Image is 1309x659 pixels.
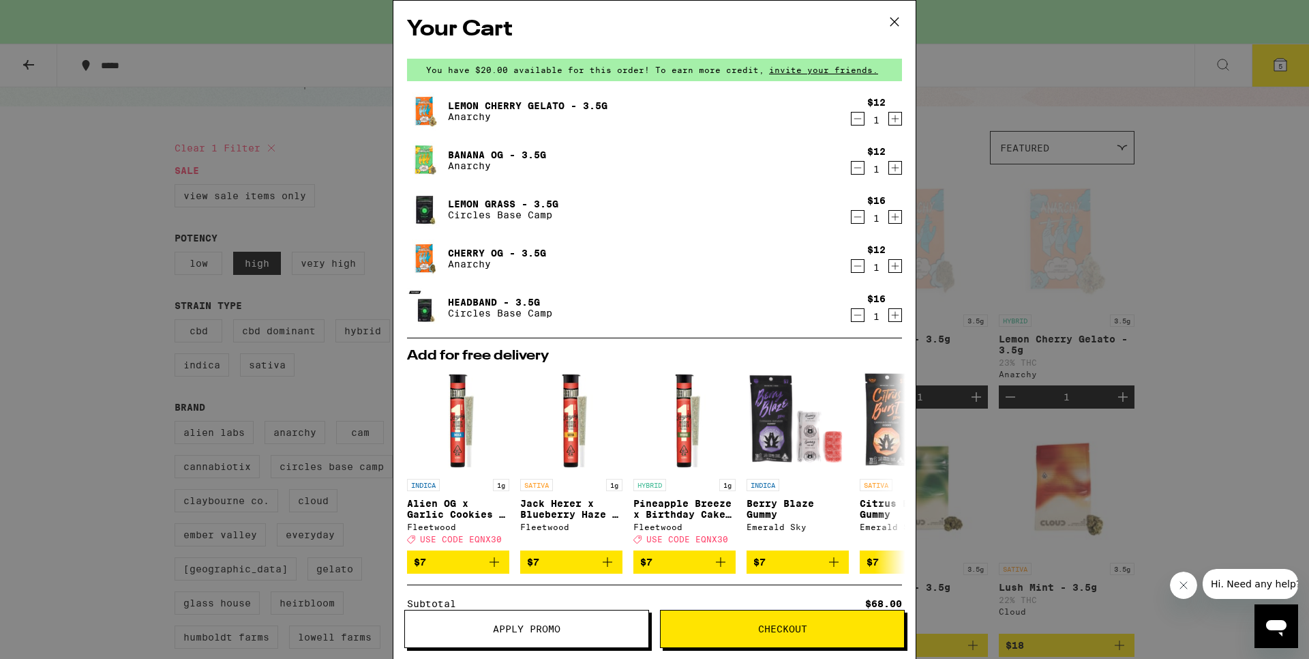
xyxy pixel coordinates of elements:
p: 1g [493,479,509,491]
img: Headband - 3.5g [407,289,445,327]
p: Pineapple Breeze x Birthday Cake - 1g [633,498,736,520]
button: Increment [888,210,902,224]
a: Open page for Jack Herer x Blueberry Haze - 1g from Fleetwood [520,370,622,551]
div: Emerald Sky [860,523,962,531]
div: 1 [867,115,886,126]
iframe: Close message [1170,572,1197,599]
span: Hi. Need any help? [8,10,98,20]
a: Headband - 3.5g [448,297,552,308]
span: Apply Promo [493,624,560,634]
button: Decrement [851,112,864,126]
div: Emerald Sky [747,523,849,531]
div: 1 [867,262,886,273]
span: $7 [414,557,426,568]
span: You have $20.00 available for this order! To earn more credit, [426,65,764,74]
button: Increment [888,112,902,126]
a: Lemon Cherry Gelato - 3.5g [448,100,607,111]
div: $16 [867,293,886,304]
div: $12 [867,146,886,157]
p: Anarchy [448,160,546,171]
div: $68.00 [865,599,902,609]
p: Alien OG x Garlic Cookies - 1g [407,498,509,520]
a: Open page for Berry Blaze Gummy from Emerald Sky [747,370,849,551]
button: Checkout [660,610,905,648]
button: Decrement [851,259,864,273]
button: Add to bag [747,551,849,574]
button: Add to bag [860,551,962,574]
p: SATIVA [520,479,553,491]
div: $16 [867,195,886,206]
img: Emerald Sky - Citrus Burst Gummy [860,370,962,472]
p: Berry Blaze Gummy [747,498,849,520]
div: 1 [867,311,886,322]
a: Open page for Alien OG x Garlic Cookies - 1g from Fleetwood [407,370,509,551]
img: Fleetwood - Pineapple Breeze x Birthday Cake - 1g [633,370,736,472]
p: Citrus Burst Gummy [860,498,962,520]
a: Banana OG - 3.5g [448,149,546,160]
span: $7 [753,557,766,568]
p: SATIVA [860,479,892,491]
button: Decrement [851,161,864,175]
p: Anarchy [448,111,607,122]
span: USE CODE EQNX30 [646,535,728,544]
button: Increment [888,259,902,273]
img: Cherry OG - 3.5g [407,239,445,278]
button: Add to bag [407,551,509,574]
iframe: Message from company [1203,569,1298,599]
div: Subtotal [407,599,466,609]
span: invite your friends. [764,65,883,74]
p: Jack Herer x Blueberry Haze - 1g [520,498,622,520]
span: $7 [640,557,652,568]
span: $7 [527,557,539,568]
div: You have $20.00 available for this order! To earn more credit,invite your friends. [407,59,902,81]
a: Open page for Pineapple Breeze x Birthday Cake - 1g from Fleetwood [633,370,736,551]
iframe: Button to launch messaging window [1254,604,1298,648]
h2: Add for free delivery [407,349,902,363]
p: Anarchy [448,259,546,269]
p: HYBRID [633,479,666,491]
button: Increment [888,161,902,175]
span: $7 [867,557,879,568]
button: Decrement [851,210,864,224]
div: 1 [867,164,886,175]
div: Fleetwood [520,523,622,531]
a: Cherry OG - 3.5g [448,248,546,259]
button: Apply Promo [404,610,649,648]
span: Checkout [758,624,807,634]
p: 1g [606,479,622,491]
img: Fleetwood - Jack Herer x Blueberry Haze - 1g [520,370,622,472]
button: Add to bag [633,551,736,574]
div: $12 [867,244,886,255]
div: 1 [867,213,886,224]
div: $12 [867,97,886,108]
button: Decrement [851,308,864,322]
div: Fleetwood [407,523,509,531]
img: Banana OG - 3.5g [407,141,445,179]
div: Fleetwood [633,523,736,531]
p: Circles Base Camp [448,209,558,220]
img: Emerald Sky - Berry Blaze Gummy [747,370,849,472]
p: 1g [719,479,736,491]
p: Circles Base Camp [448,308,552,319]
h2: Your Cart [407,14,902,45]
a: Lemon Grass - 3.5g [448,199,558,209]
img: Lemon Cherry Gelato - 3.5g [407,92,445,130]
p: INDICA [747,479,779,491]
img: Lemon Grass - 3.5g [407,190,445,229]
a: Open page for Citrus Burst Gummy from Emerald Sky [860,370,962,551]
img: Fleetwood - Alien OG x Garlic Cookies - 1g [407,370,509,472]
button: Increment [888,308,902,322]
span: USE CODE EQNX30 [420,535,502,544]
button: Add to bag [520,551,622,574]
